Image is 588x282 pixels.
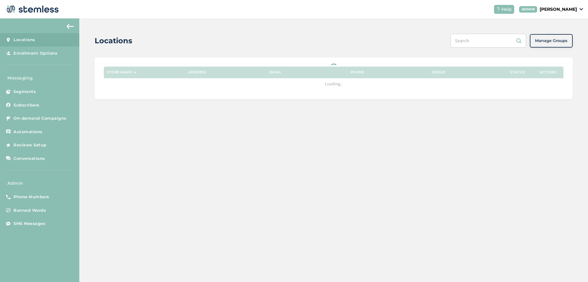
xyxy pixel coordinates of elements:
span: Automations [13,129,43,135]
button: Manage Groups [530,34,573,48]
img: logo-dark-0685b13c.svg [5,3,59,15]
input: Search [450,34,526,48]
span: Phone Numbers [13,194,49,200]
div: ADMIN [519,6,537,13]
iframe: Chat Widget [557,253,588,282]
img: icon-arrow-back-accent-c549486e.svg [66,24,74,29]
span: SMS Messages [13,221,45,227]
span: Subscribers [13,102,40,108]
span: Enrollment Options [13,50,57,56]
span: Conversations [13,156,45,162]
span: Banned Words [13,207,46,214]
h2: Locations [95,35,132,46]
span: Manage Groups [535,38,567,44]
span: On-demand Campaigns [13,115,66,122]
img: icon-help-white-03924b79.svg [496,7,500,11]
span: Segments [13,89,36,95]
span: Reviews Setup [13,142,47,148]
img: icon_down-arrow-small-66adaf34.svg [579,8,583,10]
span: Locations [13,37,35,43]
span: Help [501,6,512,13]
p: [PERSON_NAME] [540,6,577,13]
